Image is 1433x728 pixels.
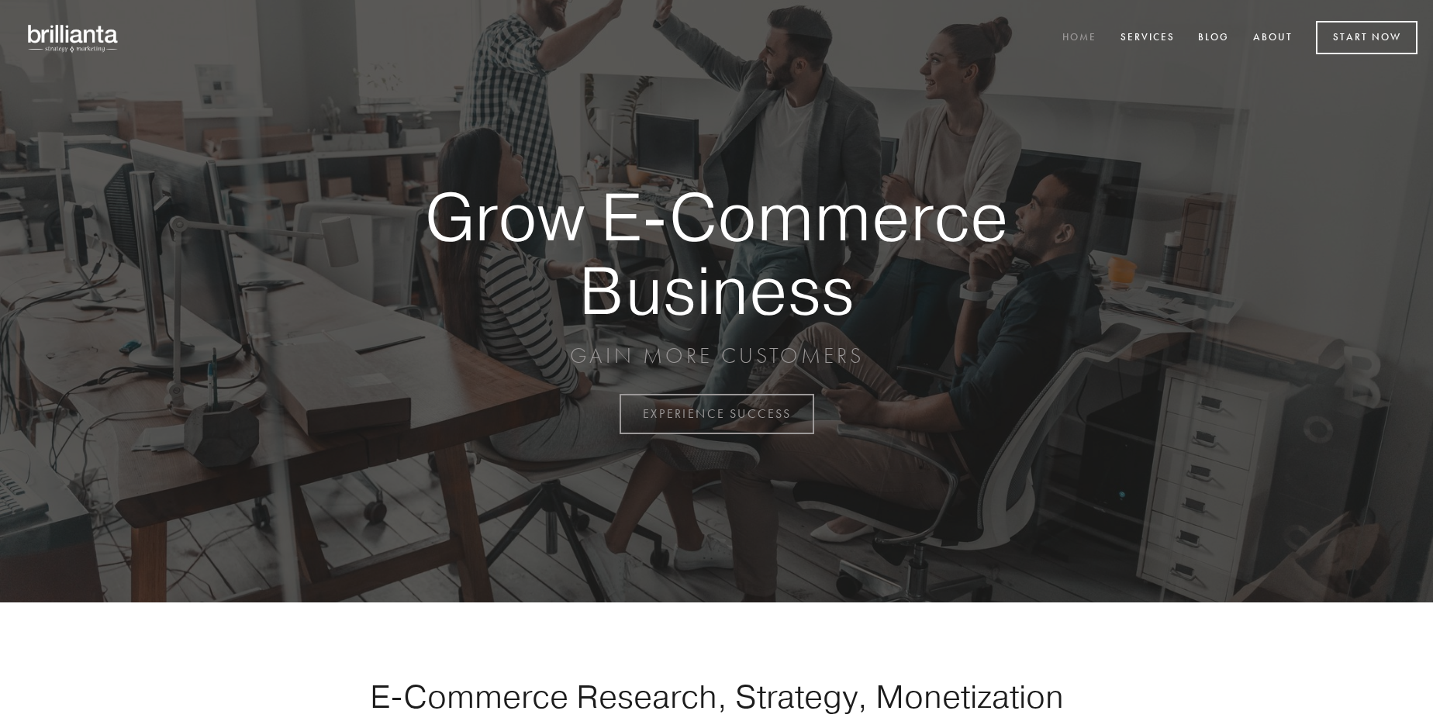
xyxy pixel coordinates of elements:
a: Home [1052,26,1107,51]
h1: E-Commerce Research, Strategy, Monetization [321,677,1112,716]
strong: Grow E-Commerce Business [371,180,1062,326]
a: About [1243,26,1303,51]
a: Blog [1188,26,1239,51]
a: EXPERIENCE SUCCESS [620,394,814,434]
a: Start Now [1316,21,1417,54]
img: brillianta - research, strategy, marketing [16,16,132,60]
p: GAIN MORE CUSTOMERS [371,342,1062,370]
a: Services [1110,26,1185,51]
